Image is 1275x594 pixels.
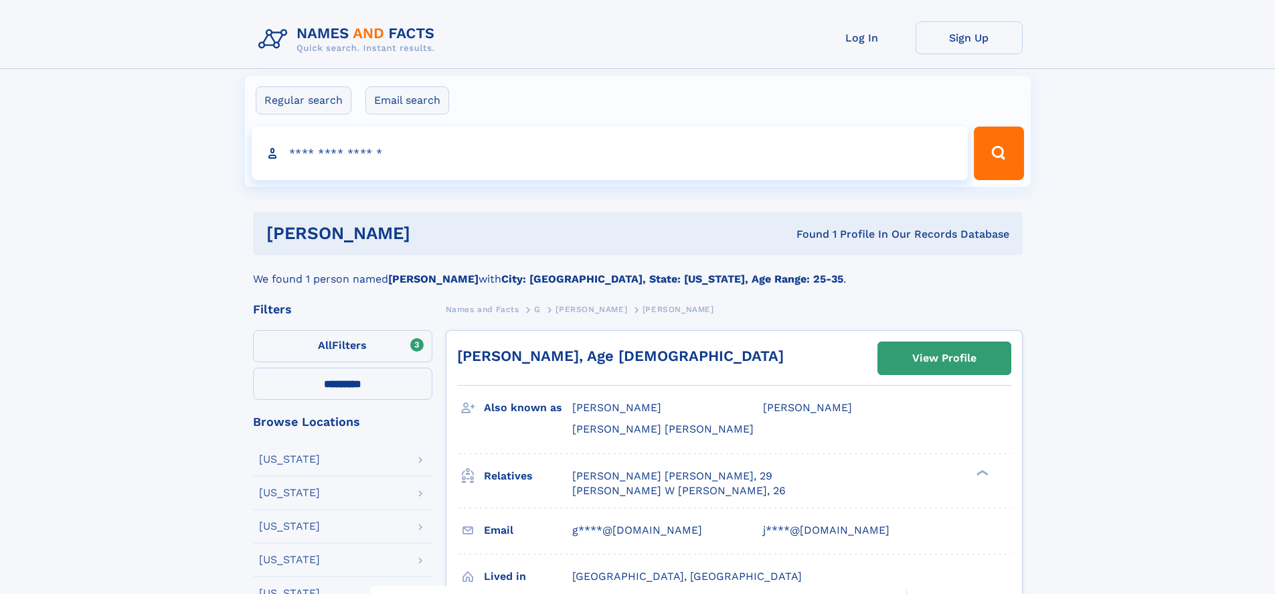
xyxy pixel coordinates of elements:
a: [PERSON_NAME] [556,301,627,317]
a: Names and Facts [446,301,519,317]
div: [US_STATE] [259,554,320,565]
span: [PERSON_NAME] [556,305,627,314]
span: [PERSON_NAME] [763,401,852,414]
img: Logo Names and Facts [253,21,446,58]
b: City: [GEOGRAPHIC_DATA], State: [US_STATE], Age Range: 25-35 [501,273,843,285]
div: [US_STATE] [259,521,320,532]
h3: Relatives [484,465,572,488]
input: search input [252,127,968,180]
div: View Profile [912,343,976,374]
a: Sign Up [916,21,1023,54]
label: Filters [253,330,432,362]
a: [PERSON_NAME] [PERSON_NAME], 29 [572,469,772,484]
a: [PERSON_NAME], Age [DEMOGRAPHIC_DATA] [457,348,784,364]
div: ❯ [973,468,989,477]
div: Browse Locations [253,416,432,428]
button: Search Button [974,127,1023,180]
h3: Also known as [484,396,572,419]
span: [PERSON_NAME] [572,401,661,414]
a: Log In [809,21,916,54]
label: Email search [365,86,449,115]
span: G [534,305,541,314]
span: All [318,339,332,352]
span: [PERSON_NAME] [643,305,714,314]
span: [PERSON_NAME] [PERSON_NAME] [572,423,754,435]
div: [US_STATE] [259,488,320,498]
a: View Profile [878,342,1011,374]
h3: Lived in [484,565,572,588]
div: Filters [253,303,432,315]
div: [US_STATE] [259,454,320,465]
label: Regular search [256,86,351,115]
div: Found 1 Profile In Our Records Database [603,227,1009,242]
b: [PERSON_NAME] [388,273,479,285]
h1: [PERSON_NAME] [266,225,604,242]
h3: Email [484,519,572,542]
a: G [534,301,541,317]
span: [GEOGRAPHIC_DATA], [GEOGRAPHIC_DATA] [572,570,802,583]
div: We found 1 person named with . [253,255,1023,287]
a: [PERSON_NAME] W [PERSON_NAME], 26 [572,484,786,498]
